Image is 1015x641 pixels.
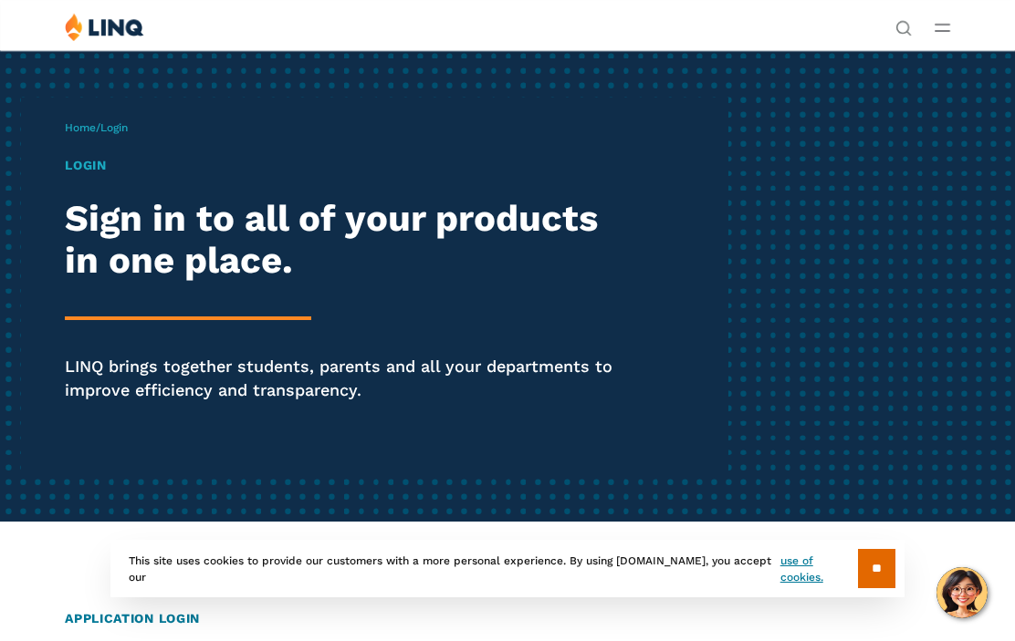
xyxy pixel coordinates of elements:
[65,198,623,282] h2: Sign in to all of your products in one place.
[937,567,988,618] button: Hello, have a question? Let’s chat.
[65,121,128,134] span: /
[65,121,96,134] a: Home
[935,17,950,37] button: Open Main Menu
[780,553,858,585] a: use of cookies.
[65,156,623,175] h1: Login
[895,18,912,35] button: Open Search Bar
[110,540,905,597] div: This site uses cookies to provide our customers with a more personal experience. By using [DOMAIN...
[895,13,912,35] nav: Utility Navigation
[65,13,144,41] img: LINQ | K‑12 Software
[100,121,128,134] span: Login
[65,355,623,401] p: LINQ brings together students, parents and all your departments to improve efficiency and transpa...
